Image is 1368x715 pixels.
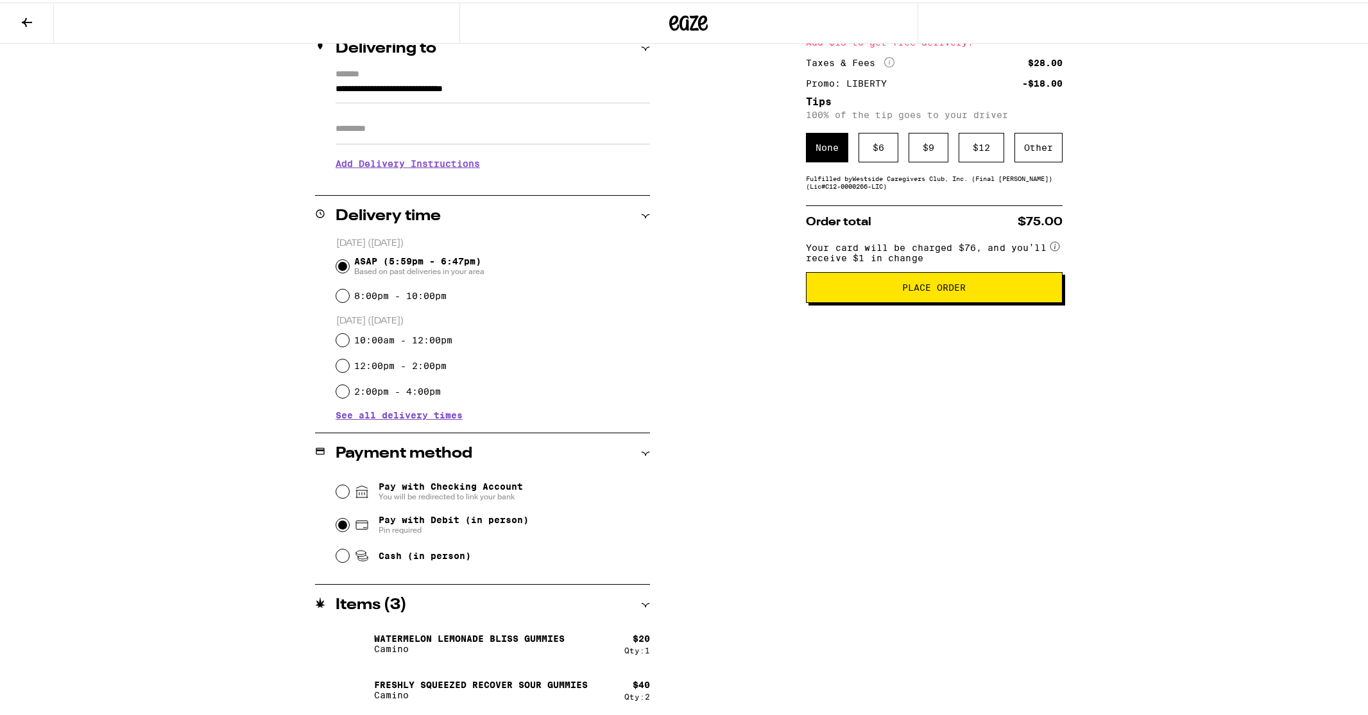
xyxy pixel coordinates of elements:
p: Watermelon Lemonade Bliss Gummies [374,631,565,641]
span: Order total [806,214,871,225]
div: None [806,130,848,160]
span: You will be redirected to link your bank [379,489,523,499]
div: -$18.00 [1022,76,1063,85]
h2: Delivering to [336,39,436,54]
span: Pin required [379,522,529,533]
div: Qty: 2 [624,690,650,698]
h5: Tips [806,94,1063,105]
p: Camino [374,641,565,651]
label: 2:00pm - 4:00pm [354,384,441,394]
span: Place Order [903,280,966,289]
div: $ 40 [633,677,650,687]
p: We'll contact you at [PHONE_NUMBER] when we arrive [336,176,650,186]
div: Add $15 to get free delivery! [806,35,1063,44]
span: Cash (in person) [379,548,471,558]
div: $28.00 [1028,56,1063,65]
span: Hi. Need any help? [8,9,92,19]
span: Based on past deliveries in your area [354,264,484,274]
button: Place Order [806,270,1063,300]
div: Qty: 1 [624,644,650,652]
p: Camino [374,687,588,698]
label: 8:00pm - 10:00pm [354,288,447,298]
button: See all delivery times [336,408,463,417]
div: $ 12 [959,130,1004,160]
span: Pay with Checking Account [379,479,523,499]
p: Freshly Squeezed Recover Sour Gummies [374,677,588,687]
div: Taxes & Fees [806,55,894,66]
span: Your card will be charged $76, and you’ll receive $1 in change [806,236,1047,261]
span: $75.00 [1018,214,1063,225]
img: Watermelon Lemonade Bliss Gummies [336,623,372,659]
div: Promo: LIBERTY [806,76,896,85]
p: [DATE] ([DATE]) [336,235,650,247]
div: $ 9 [909,130,948,160]
span: Pay with Debit (in person) [379,512,529,522]
div: Fulfilled by Westside Caregivers Club, Inc. (Final [PERSON_NAME]) (Lic# C12-0000266-LIC ) [806,172,1063,187]
span: ASAP (5:59pm - 6:47pm) [354,254,484,274]
img: Freshly Squeezed Recover Sour Gummies [336,669,372,705]
p: [DATE] ([DATE]) [336,313,650,325]
div: $ 20 [633,631,650,641]
div: $ 6 [859,130,898,160]
h2: Delivery time [336,206,441,221]
div: Other [1014,130,1063,160]
label: 10:00am - 12:00pm [354,332,452,343]
h2: Payment method [336,444,472,459]
p: 100% of the tip goes to your driver [806,107,1063,117]
h3: Add Delivery Instructions [336,146,650,176]
h2: Items ( 3 ) [336,595,407,610]
label: 12:00pm - 2:00pm [354,358,447,368]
